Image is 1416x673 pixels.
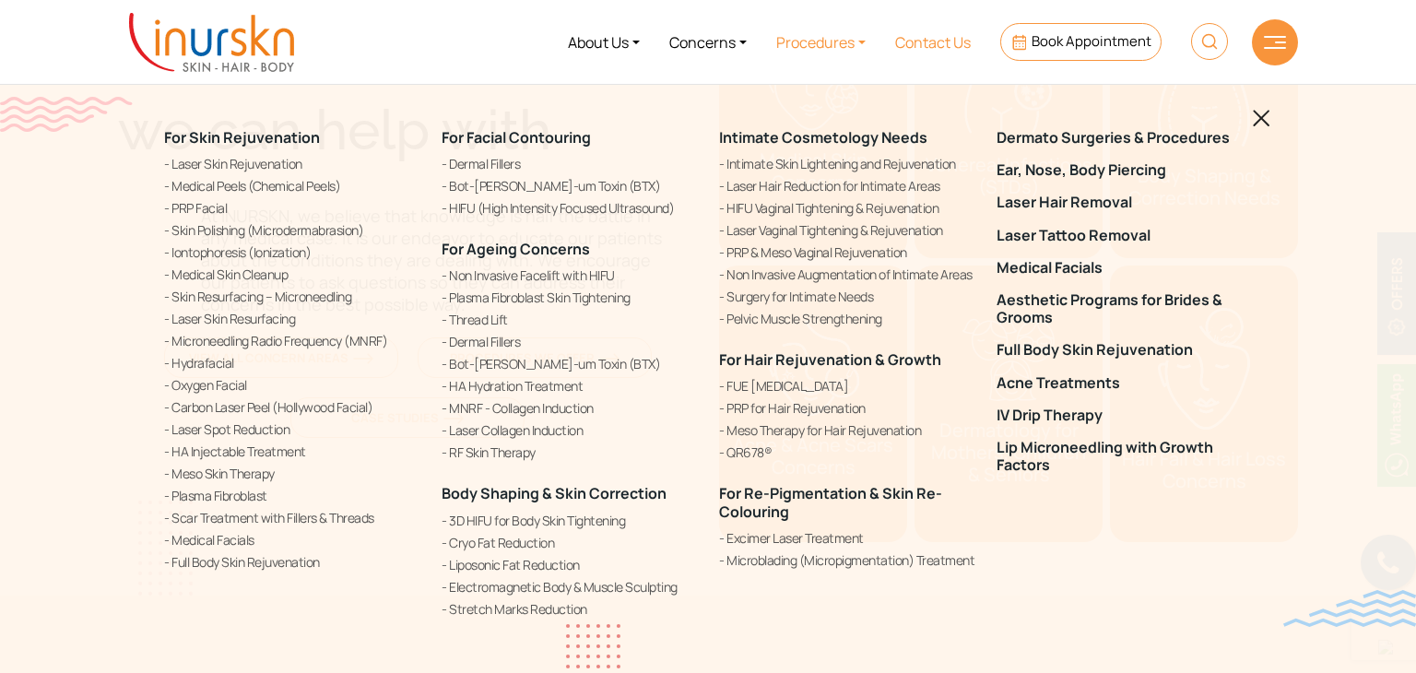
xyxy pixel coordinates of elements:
[997,259,1252,277] a: Medical Facials
[442,376,697,396] a: HA Hydration Treatment
[164,265,419,284] a: Medical Skin Cleanup
[442,420,697,440] a: Laser Collagen Induction
[164,530,419,549] a: Medical Facials
[442,555,697,574] a: Liposonic Fat Reduction
[442,483,667,503] a: Body Shaping & Skin Correction
[164,464,419,483] a: Meso Skin Therapy
[164,198,419,218] a: PRP Facial
[997,161,1252,179] a: Ear, Nose, Body Piercing
[719,265,974,284] a: Non Invasive Augmentation of Intimate Areas
[655,7,761,77] a: Concerns
[129,13,294,72] img: inurskn-logo
[719,398,974,418] a: PRP for Hair Rejuvenation
[442,310,697,329] a: Thread Lift
[442,577,697,596] a: Electromagnetic Body & Muscle Sculpting
[164,442,419,461] a: HA Injectable Treatment
[442,239,590,259] a: For Ageing Concerns
[442,154,697,173] a: Dermal Fillers
[997,341,1252,359] a: Full Body Skin Rejuvenation
[164,127,320,148] a: For Skin Rejuvenation
[997,407,1252,424] a: IV Drip Therapy
[164,508,419,527] a: Scar Treatment with Fillers & Threads
[719,420,974,440] a: Meso Therapy for Hair Rejuvenation
[719,127,927,148] a: Intimate Cosmetology Needs
[719,550,974,570] a: Microblading (Micropigmentation) Treatment
[761,7,880,77] a: Procedures
[442,398,697,418] a: MNRF - Collagen Induction
[719,287,974,306] a: Surgery for Intimate Needs
[442,599,697,619] a: Stretch Marks Reduction
[997,439,1252,474] a: Lip Microneedling with Growth Factors
[164,331,419,350] a: Microneedling Radio Frequency (MNRF)
[1032,31,1151,51] span: Book Appointment
[442,533,697,552] a: Cryo Fat Reduction
[164,287,419,306] a: Skin Resurfacing – Microneedling
[1253,110,1270,127] img: blackclosed
[164,552,419,572] a: Full Body Skin Rejuvenation
[997,291,1252,326] a: Aesthetic Programs for Brides & Grooms
[442,332,697,351] a: Dermal Fillers
[719,528,974,548] a: Excimer Laser Treatment
[719,176,974,195] a: Laser Hair Reduction for Intimate Areas
[164,375,419,395] a: Oxygen Facial
[164,309,419,328] a: Laser Skin Resurfacing
[1283,590,1416,627] img: bluewave
[719,198,974,218] a: HIFU Vaginal Tightening & Rejuvenation
[442,266,697,285] a: Non Invasive Facelift with HIFU
[442,288,697,307] a: Plasma Fibroblast Skin Tightening
[164,397,419,417] a: Carbon Laser Peel (Hollywood Facial)
[442,354,697,373] a: Bot-[PERSON_NAME]-um Toxin (BTX)
[442,198,697,218] a: HIFU (High Intensity Focused Ultrasound)
[442,127,591,148] a: For Facial Contouring
[719,220,974,240] a: Laser Vaginal Tightening & Rejuvenation
[880,7,985,77] a: Contact Us
[1191,23,1228,60] img: HeaderSearch
[164,242,419,262] a: Iontophoresis (Ionization)
[553,7,655,77] a: About Us
[1264,36,1286,49] img: hamLine.svg
[719,349,941,370] a: For Hair Rejuvenation & Growth
[719,154,974,173] a: Intimate Skin Lightening and Rejuvenation
[164,220,419,240] a: Skin Polishing (Microdermabrasion)
[164,419,419,439] a: Laser Spot Reduction
[997,227,1252,244] a: Laser Tattoo Removal
[719,483,942,521] a: For Re-Pigmentation & Skin Re-Colouring
[719,376,974,396] a: FUE [MEDICAL_DATA]
[164,154,419,173] a: Laser Skin Rejuvenation
[719,242,974,262] a: PRP & Meso Vaginal Rejuvenation
[997,374,1252,392] a: Acne Treatments
[164,486,419,505] a: Plasma Fibroblast
[442,176,697,195] a: Bot-[PERSON_NAME]-um Toxin (BTX)
[164,353,419,372] a: Hydrafacial
[719,309,974,328] a: Pelvic Muscle Strengthening
[997,194,1252,211] a: Laser Hair Removal
[997,129,1252,147] a: Dermato Surgeries & Procedures
[164,176,419,195] a: Medical Peels (Chemical Peels)
[442,443,697,462] a: RF Skin Therapy
[1000,23,1162,61] a: Book Appointment
[719,443,974,462] a: QR678®
[442,511,697,530] a: 3D HIFU for Body Skin Tightening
